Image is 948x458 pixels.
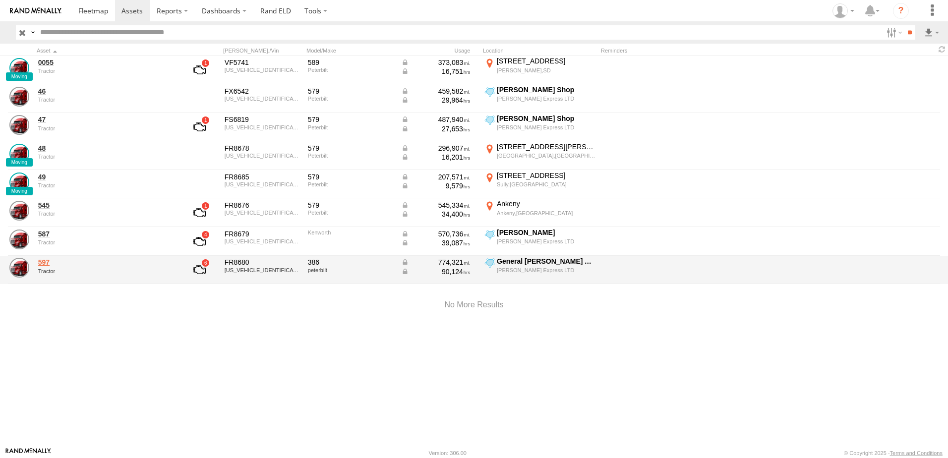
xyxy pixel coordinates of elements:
div: Data from Vehicle CANbus [401,258,471,267]
div: Data from Vehicle CANbus [401,210,471,219]
a: 46 [38,87,174,96]
div: undefined [38,268,174,274]
div: FR8676 [225,201,301,210]
div: 579 [308,115,394,124]
div: [PERSON_NAME],SD [497,67,595,74]
div: undefined [38,239,174,245]
div: Peterbilt [308,210,394,216]
label: Click to View Current Location [483,171,597,198]
a: Terms and Conditions [890,450,943,456]
a: 545 [38,201,174,210]
div: Data from Vehicle CANbus [401,67,471,76]
div: FR8678 [225,144,301,153]
a: View Asset with Fault/s [181,115,218,139]
div: Data from Vehicle CANbus [401,229,471,238]
a: View Asset with Fault/s [181,258,218,282]
div: undefined [38,125,174,131]
div: 579 [308,201,394,210]
div: 1XPBD49X0RD687005 [225,181,301,187]
a: 597 [38,258,174,267]
div: Ankeny [497,199,595,208]
div: © Copyright 2025 - [844,450,943,456]
div: 1XPHD49X1CD144649 [225,267,301,273]
div: peterbilt [308,267,394,273]
div: Click to Sort [37,47,176,54]
div: Data from Vehicle CANbus [401,153,471,162]
div: Usage [400,47,479,54]
a: View Asset with Fault/s [181,201,218,225]
a: View Asset Details [9,258,29,278]
div: Ankeny,[GEOGRAPHIC_DATA] [497,210,595,217]
div: [PERSON_NAME] Express LTD [497,238,595,245]
div: [PERSON_NAME] Express LTD [497,95,595,102]
div: 1XPBD49X6PD860006 [225,153,301,159]
div: Version: 306.00 [429,450,467,456]
a: View Asset Details [9,172,29,192]
div: Data from Vehicle CANbus [401,172,471,181]
div: Peterbilt [308,153,394,159]
div: undefined [38,97,174,103]
label: Search Query [29,25,37,40]
div: 386 [308,258,394,267]
label: Click to View Current Location [483,228,597,255]
span: Refresh [936,45,948,54]
div: 1XPBDP9X0LD665787 [225,124,301,130]
div: undefined [38,154,174,160]
div: 1XPBDP9X5LD665686 [225,96,301,102]
div: Data from Vehicle CANbus [401,96,471,105]
div: 579 [308,144,394,153]
label: Click to View Current Location [483,142,597,169]
a: View Asset with Fault/s [181,58,218,82]
a: View Asset Details [9,229,29,249]
div: 1XPBDP9X0LD665692 [225,67,301,73]
div: Location [483,47,597,54]
img: rand-logo.svg [10,7,61,14]
a: View Asset Details [9,115,29,135]
a: View Asset with Fault/s [181,229,218,253]
div: Data from Vehicle CANbus [401,115,471,124]
div: undefined [38,68,174,74]
label: Click to View Current Location [483,199,597,226]
div: 1XPBD49X8LD664773 [225,210,301,216]
div: [PERSON_NAME] [497,228,595,237]
div: FR8685 [225,172,301,181]
label: Click to View Current Location [483,114,597,141]
div: undefined [38,182,174,188]
a: View Asset Details [9,144,29,164]
div: 1XDAD49X36J139868 [225,238,301,244]
div: Peterbilt [308,181,394,187]
div: [STREET_ADDRESS] [497,57,595,65]
label: Search Filter Options [883,25,904,40]
i: ? [893,3,909,19]
a: View Asset Details [9,58,29,78]
a: View Asset Details [9,201,29,221]
div: Tim Zylstra [829,3,858,18]
label: Click to View Current Location [483,57,597,83]
label: Click to View Current Location [483,85,597,112]
a: 48 [38,144,174,153]
div: 579 [308,172,394,181]
div: Peterbilt [308,96,394,102]
a: 587 [38,229,174,238]
div: FR8679 [225,229,301,238]
label: Export results as... [923,25,940,40]
div: FR8680 [225,258,301,267]
div: Data from Vehicle CANbus [401,58,471,67]
div: General [PERSON_NAME] Avon [497,257,595,266]
div: Data from Vehicle CANbus [401,181,471,190]
div: FX6542 [225,87,301,96]
div: FS6819 [225,115,301,124]
div: Data from Vehicle CANbus [401,87,471,96]
div: Reminders [601,47,760,54]
div: Peterbilt [308,67,394,73]
div: 589 [308,58,394,67]
div: Kenworth [308,229,394,235]
div: Data from Vehicle CANbus [401,238,471,247]
div: [GEOGRAPHIC_DATA],[GEOGRAPHIC_DATA] [497,152,595,159]
a: Visit our Website [5,448,51,458]
div: Data from Vehicle CANbus [401,267,471,276]
a: 49 [38,172,174,181]
a: 47 [38,115,174,124]
a: View Asset Details [9,87,29,107]
div: Sully,[GEOGRAPHIC_DATA] [497,181,595,188]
